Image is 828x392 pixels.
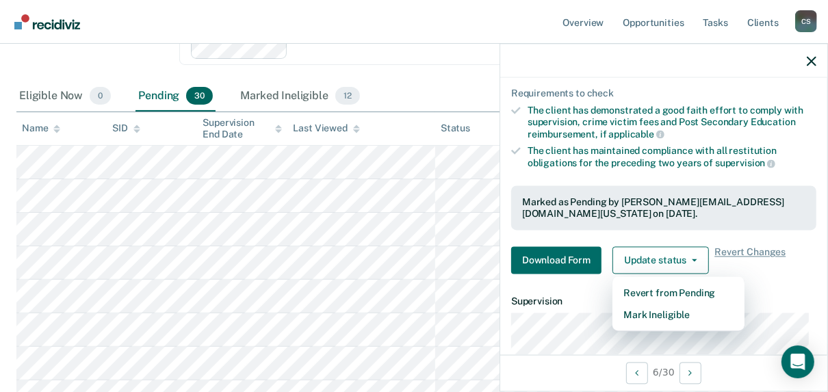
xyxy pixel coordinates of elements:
button: Profile dropdown button [795,10,817,32]
button: Next Opportunity [680,362,701,384]
div: Last Viewed [293,122,359,134]
span: 12 [335,87,360,105]
div: Supervision End Date [203,117,282,140]
a: Navigate to form link [511,247,607,274]
button: Revert from Pending [612,283,745,304]
dt: Supervision [511,296,816,308]
div: The client has demonstrated a good faith effort to comply with supervision, crime victim fees and... [528,105,816,140]
div: Marked Ineligible [237,81,362,112]
span: 30 [186,87,213,105]
button: Mark Ineligible [612,304,745,326]
div: The client has maintained compliance with all restitution obligations for the preceding two years of [528,146,816,169]
div: Eligible Now [16,81,114,112]
div: C S [795,10,817,32]
div: 6 / 30 [500,354,827,391]
span: supervision [715,158,775,169]
span: Revert Changes [714,247,786,274]
div: Requirements to check [511,88,816,100]
button: Download Form [511,247,601,274]
div: SID [112,122,140,134]
div: Open Intercom Messenger [781,345,814,378]
div: Pending [135,81,216,112]
button: Previous Opportunity [626,362,648,384]
div: Name [22,122,60,134]
img: Recidiviz [14,14,80,29]
button: Update status [612,247,709,274]
span: 0 [90,87,111,105]
div: Marked as Pending by [PERSON_NAME][EMAIL_ADDRESS][DOMAIN_NAME][US_STATE] on [DATE]. [522,196,805,220]
div: Status [441,122,470,134]
span: applicable [609,129,664,140]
